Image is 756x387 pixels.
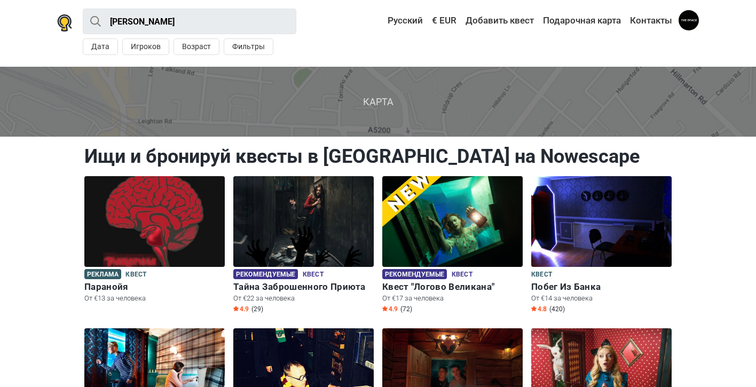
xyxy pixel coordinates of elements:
[83,9,296,34] input: Попробуйте “Лондон”
[382,269,447,279] span: Рекомендуемые
[84,176,225,305] a: Паранойя Реклама Квест Паранойя От €13 за человека
[233,281,374,293] h6: Тайна Заброшенного Приюта
[224,38,273,55] button: Фильтры
[125,269,146,281] span: Квест
[57,14,72,31] img: Nowescape logo
[531,176,672,315] a: Побег Из Банка Квест Побег Из Банка От €14 за человека Star4.8 (420)
[251,305,263,313] span: (29)
[84,294,225,303] p: От €13 за человека
[233,176,374,267] img: Тайна Заброшенного Приюта
[531,269,552,281] span: Квест
[429,11,459,30] a: € EUR
[233,294,374,303] p: От €22 за человека
[531,281,672,293] h6: Побег Из Банка
[463,11,537,30] a: Добавить квест
[627,11,675,30] a: Контакты
[382,176,523,315] a: Квест "Логово Великана" Рекомендуемые Квест Квест "Логово Великана" От €17 за человека Star4.9 (72)
[233,306,239,311] img: Star
[233,305,249,313] span: 4.9
[122,38,169,55] button: Игроков
[531,294,672,303] p: От €14 за человека
[380,17,388,25] img: Русский
[531,176,672,267] img: Побег Из Банка
[174,38,219,55] button: Возраст
[83,38,118,55] button: Дата
[303,269,324,281] span: Квест
[382,281,523,293] h6: Квест "Логово Великана"
[382,176,523,267] img: Квест "Логово Великана"
[84,176,225,267] img: Паранойя
[549,305,565,313] span: (420)
[531,306,537,311] img: Star
[233,176,374,315] a: Тайна Заброшенного Приюта Рекомендуемые Квест Тайна Заброшенного Приюта От €22 за человека Star4....
[540,11,624,30] a: Подарочная карта
[382,294,523,303] p: От €17 за человека
[377,11,426,30] a: Русский
[382,306,388,311] img: Star
[233,269,298,279] span: Рекомендуемые
[400,305,412,313] span: (72)
[531,305,547,313] span: 4.8
[84,281,225,293] h6: Паранойя
[84,145,672,168] h1: Ищи и бронируй квесты в [GEOGRAPHIC_DATA] на Nowescape
[382,305,398,313] span: 4.9
[452,269,472,281] span: Квест
[84,269,121,279] span: Реклама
